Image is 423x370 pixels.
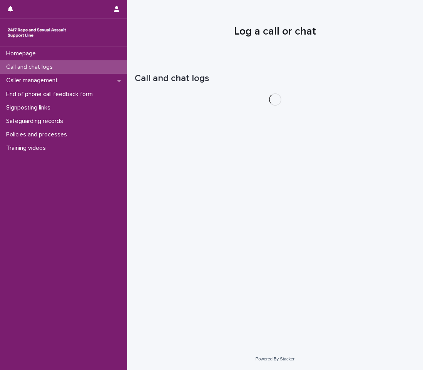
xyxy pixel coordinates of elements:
[3,63,59,71] p: Call and chat logs
[3,50,42,57] p: Homepage
[256,357,294,361] a: Powered By Stacker
[3,144,52,152] p: Training videos
[3,131,73,138] p: Policies and processes
[135,25,415,38] h1: Log a call or chat
[3,118,69,125] p: Safeguarding records
[135,73,415,84] h1: Call and chat logs
[3,91,99,98] p: End of phone call feedback form
[6,25,68,40] img: rhQMoQhaT3yELyF149Cw
[3,77,64,84] p: Caller management
[3,104,57,111] p: Signposting links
